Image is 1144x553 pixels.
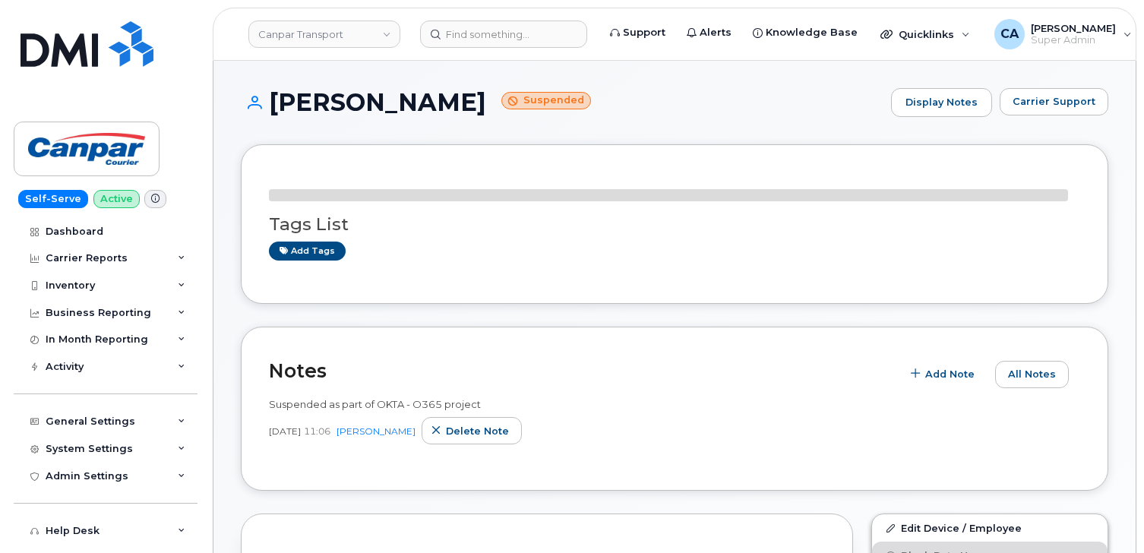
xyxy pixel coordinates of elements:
span: [DATE] [269,425,301,438]
span: Add Note [925,367,975,381]
button: Add Note [901,361,988,388]
a: Edit Device / Employee [872,514,1108,542]
span: 11:06 [304,425,330,438]
a: Add tags [269,242,346,261]
button: All Notes [995,361,1069,388]
a: Display Notes [891,88,992,117]
span: Carrier Support [1013,94,1095,109]
button: Delete note [422,417,522,444]
small: Suspended [501,92,591,109]
button: Carrier Support [1000,88,1108,115]
h3: Tags List [269,215,1080,234]
h2: Notes [269,359,893,382]
h1: [PERSON_NAME] [241,89,883,115]
a: [PERSON_NAME] [337,425,416,437]
span: All Notes [1008,367,1056,381]
span: Suspended as part of OKTA - O365 project [269,398,481,410]
span: Delete note [446,424,509,438]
